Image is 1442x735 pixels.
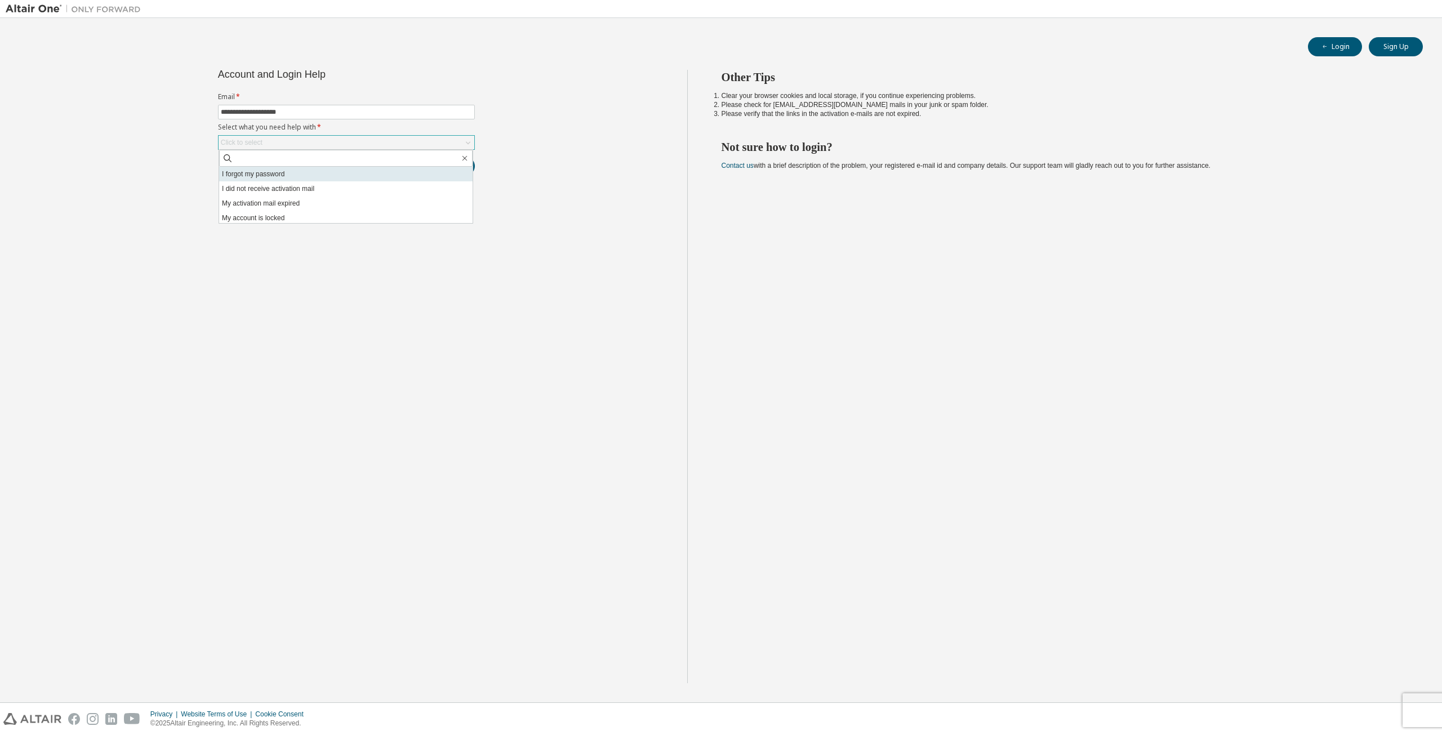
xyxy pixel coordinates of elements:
[181,710,255,719] div: Website Terms of Use
[150,719,310,728] p: © 2025 Altair Engineering, Inc. All Rights Reserved.
[219,136,474,149] div: Click to select
[722,140,1403,154] h2: Not sure how to login?
[3,713,61,725] img: altair_logo.svg
[6,3,146,15] img: Altair One
[255,710,310,719] div: Cookie Consent
[124,713,140,725] img: youtube.svg
[221,138,262,147] div: Click to select
[218,123,475,132] label: Select what you need help with
[722,91,1403,100] li: Clear your browser cookies and local storage, if you continue experiencing problems.
[722,109,1403,118] li: Please verify that the links in the activation e-mails are not expired.
[1369,37,1423,56] button: Sign Up
[722,100,1403,109] li: Please check for [EMAIL_ADDRESS][DOMAIN_NAME] mails in your junk or spam folder.
[1308,37,1362,56] button: Login
[722,162,754,170] a: Contact us
[219,167,473,181] li: I forgot my password
[150,710,181,719] div: Privacy
[218,92,475,101] label: Email
[105,713,117,725] img: linkedin.svg
[68,713,80,725] img: facebook.svg
[87,713,99,725] img: instagram.svg
[722,162,1210,170] span: with a brief description of the problem, your registered e-mail id and company details. Our suppo...
[218,70,424,79] div: Account and Login Help
[722,70,1403,84] h2: Other Tips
